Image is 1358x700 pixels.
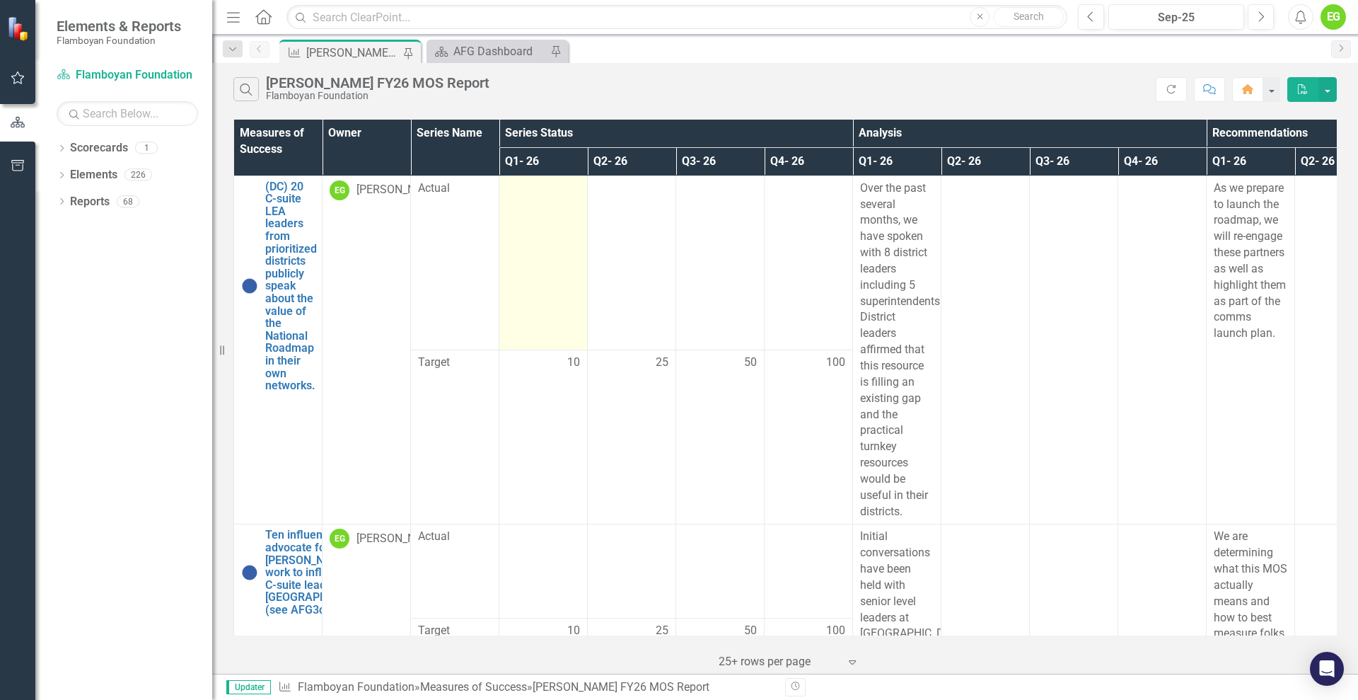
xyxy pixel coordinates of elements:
[286,5,1067,30] input: Search ClearPoint...
[1207,176,1295,524] td: Double-Click to Edit
[330,180,349,200] div: EG
[124,169,152,181] div: 226
[1014,11,1044,22] span: Search
[1310,652,1344,686] div: Open Intercom Messenger
[298,680,414,694] a: Flamboyan Foundation
[241,277,258,294] img: No Information
[993,7,1064,27] button: Search
[226,680,271,694] span: Updater
[765,176,853,350] td: Double-Click to Edit
[266,91,489,101] div: Flamboyan Foundation
[1214,180,1287,342] p: As we prepare to launch the roadmap, we will re-engage these partners as well as highlight them a...
[826,623,845,639] span: 100
[70,167,117,183] a: Elements
[567,355,580,371] span: 10
[418,529,492,545] span: Actual
[7,16,32,40] img: ClearPoint Strategy
[356,531,441,547] div: [PERSON_NAME]
[656,623,668,639] span: 25
[499,350,588,524] td: Double-Click to Edit
[57,101,198,126] input: Search Below...
[860,180,934,520] p: Over the past several months, we have spoken with 8 district leaders including 5 superintendents....
[765,350,853,524] td: Double-Click to Edit
[70,140,128,156] a: Scorecards
[418,180,492,197] span: Actual
[278,679,774,696] div: » »
[330,529,349,549] div: EG
[567,623,580,639] span: 10
[588,350,676,524] td: Double-Click to Edit
[744,355,757,371] span: 50
[676,350,765,524] td: Double-Click to Edit
[420,680,527,694] a: Measures of Success
[588,176,676,350] td: Double-Click to Edit
[453,42,547,60] div: AFG Dashboard
[1108,4,1244,30] button: Sep-25
[853,176,941,524] td: Double-Click to Edit
[676,176,765,350] td: Double-Click to Edit
[676,524,765,618] td: Double-Click to Edit
[826,355,845,371] span: 100
[765,524,853,618] td: Double-Click to Edit
[744,623,757,639] span: 50
[1113,9,1239,26] div: Sep-25
[430,42,547,60] a: AFG Dashboard
[306,44,400,62] div: [PERSON_NAME] FY26 MOS Report
[1118,176,1207,524] td: Double-Click to Edit
[356,182,441,198] div: [PERSON_NAME]
[941,176,1030,524] td: Double-Click to Edit
[533,680,709,694] div: [PERSON_NAME] FY26 MOS Report
[57,67,198,84] a: Flamboyan Foundation
[266,75,489,91] div: [PERSON_NAME] FY26 MOS Report
[418,623,492,639] span: Target
[588,524,676,618] td: Double-Click to Edit
[418,355,492,371] span: Target
[57,18,181,35] span: Elements & Reports
[499,176,588,350] td: Double-Click to Edit
[265,529,374,616] a: Ten influencers advocate for [PERSON_NAME]’s work to influence the C-suite leaders in [GEOGRAPHIC...
[57,35,181,46] small: Flamboyan Foundation
[70,194,110,210] a: Reports
[135,142,158,154] div: 1
[265,180,317,392] a: (DC) 20 C-suite LEA leaders from prioritized districts publicly speak about the value of the Nati...
[1321,4,1346,30] button: EG
[1030,176,1118,524] td: Double-Click to Edit
[656,355,668,371] span: 25
[117,195,139,207] div: 68
[499,524,588,618] td: Double-Click to Edit
[234,176,323,524] td: Double-Click to Edit Right Click for Context Menu
[241,564,258,581] img: No Information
